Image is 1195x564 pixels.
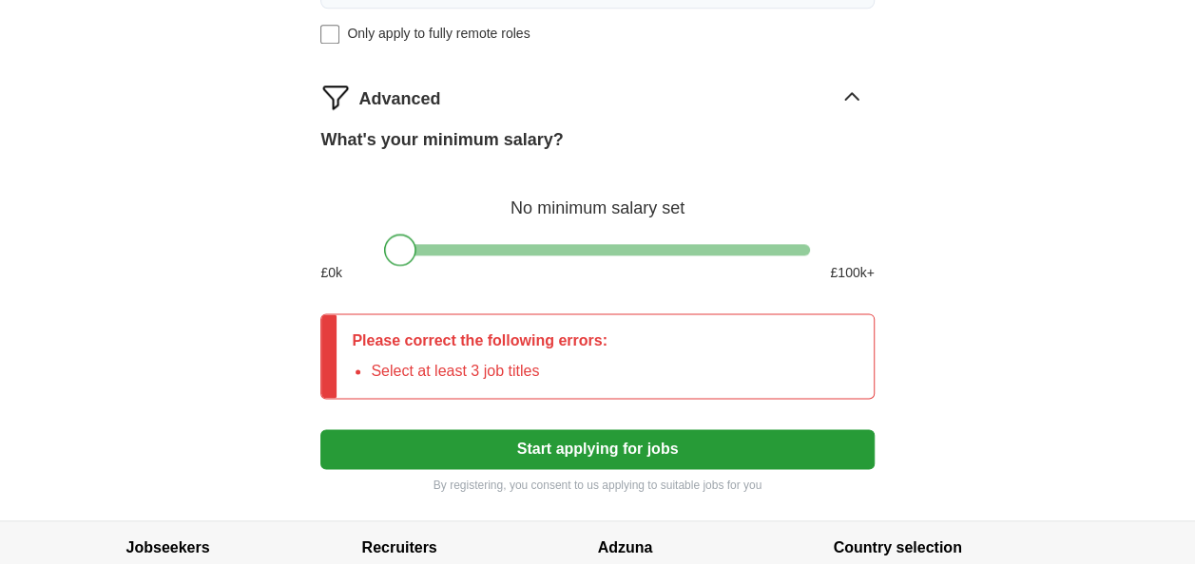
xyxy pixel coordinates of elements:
[320,127,563,153] label: What's your minimum salary?
[352,329,607,352] p: Please correct the following errors:
[320,263,342,283] span: £ 0 k
[320,176,874,221] div: No minimum salary set
[320,82,351,112] img: filter
[320,25,339,44] input: Only apply to fully remote roles
[830,263,874,283] span: £ 100 k+
[347,24,530,44] span: Only apply to fully remote roles
[358,86,440,112] span: Advanced
[371,360,607,383] li: Select at least 3 job titles
[320,477,874,494] p: By registering, you consent to us applying to suitable jobs for you
[320,429,874,469] button: Start applying for jobs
